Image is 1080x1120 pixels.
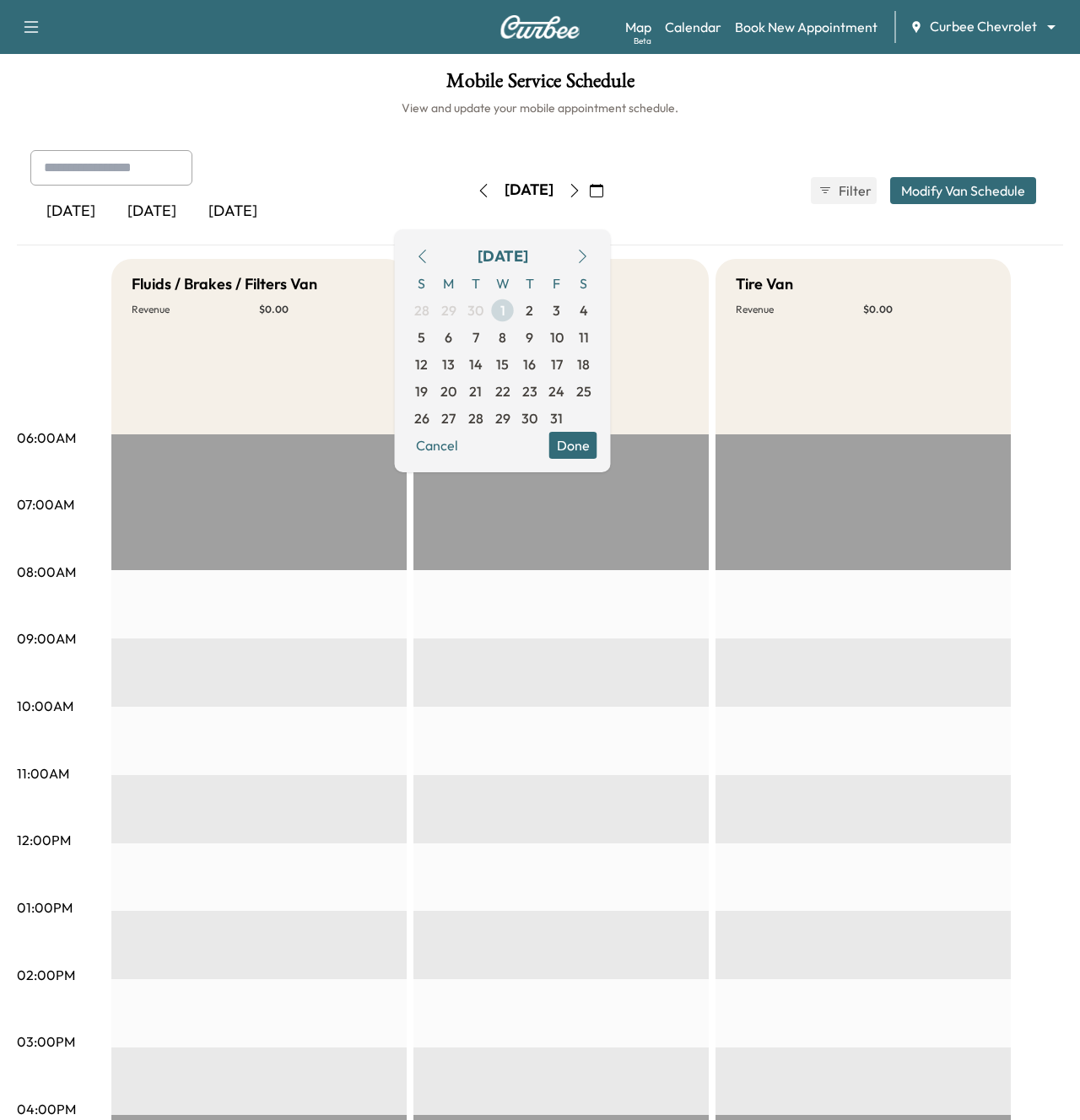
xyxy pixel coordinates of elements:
[890,177,1036,204] button: Modify Van Schedule
[489,270,516,297] span: W
[499,15,580,39] img: Curbee Logo
[516,270,543,297] span: T
[259,303,386,316] p: $ 0.00
[811,177,877,204] button: Filter
[462,270,489,297] span: T
[111,192,192,231] div: [DATE]
[468,408,483,428] span: 28
[505,180,553,201] div: [DATE]
[17,100,1063,116] h6: View and update your mobile appointment schedule.
[17,428,76,448] p: 06:00AM
[17,696,73,716] p: 10:00AM
[415,354,428,374] span: 12
[408,432,466,459] button: Cancel
[132,272,317,296] h5: Fluids / Brakes / Filters Van
[570,270,597,297] span: S
[665,17,721,37] a: Calendar
[526,300,533,320] span: 2
[930,17,1037,36] span: Curbee Chevrolet
[30,192,111,231] div: [DATE]
[735,17,877,37] a: Book New Appointment
[414,300,429,320] span: 28
[526,327,533,347] span: 9
[442,354,455,374] span: 13
[577,354,590,374] span: 18
[634,35,651,47] div: Beta
[625,17,651,37] a: MapBeta
[17,562,76,582] p: 08:00AM
[418,327,425,347] span: 5
[17,830,71,850] p: 12:00PM
[521,408,537,428] span: 30
[435,270,462,297] span: M
[548,381,564,401] span: 24
[499,327,506,347] span: 8
[863,303,991,316] p: $ 0.00
[500,300,505,320] span: 1
[495,408,510,428] span: 29
[414,408,429,428] span: 26
[549,432,597,459] button: Done
[467,300,483,320] span: 30
[445,327,452,347] span: 6
[478,245,528,268] div: [DATE]
[408,270,435,297] span: S
[561,303,688,316] p: $ 0.00
[132,303,259,316] p: Revenue
[495,381,510,401] span: 22
[469,354,483,374] span: 14
[736,272,793,296] h5: Tire Van
[441,300,456,320] span: 29
[580,300,588,320] span: 4
[576,381,591,401] span: 25
[551,354,563,374] span: 17
[415,381,428,401] span: 19
[17,71,1063,100] h1: Mobile Service Schedule
[522,381,537,401] span: 23
[17,763,69,783] p: 11:00AM
[441,408,456,428] span: 27
[543,270,570,297] span: F
[579,327,589,347] span: 11
[550,327,564,347] span: 10
[17,628,76,649] p: 09:00AM
[17,494,74,514] p: 07:00AM
[523,354,536,374] span: 16
[17,965,75,985] p: 02:00PM
[736,303,863,316] p: Revenue
[192,192,273,231] div: [DATE]
[17,1031,75,1052] p: 03:00PM
[440,381,456,401] span: 20
[469,381,482,401] span: 21
[839,180,869,201] span: Filter
[553,300,560,320] span: 3
[17,1099,76,1119] p: 04:00PM
[472,327,479,347] span: 7
[550,408,563,428] span: 31
[17,897,73,918] p: 01:00PM
[496,354,509,374] span: 15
